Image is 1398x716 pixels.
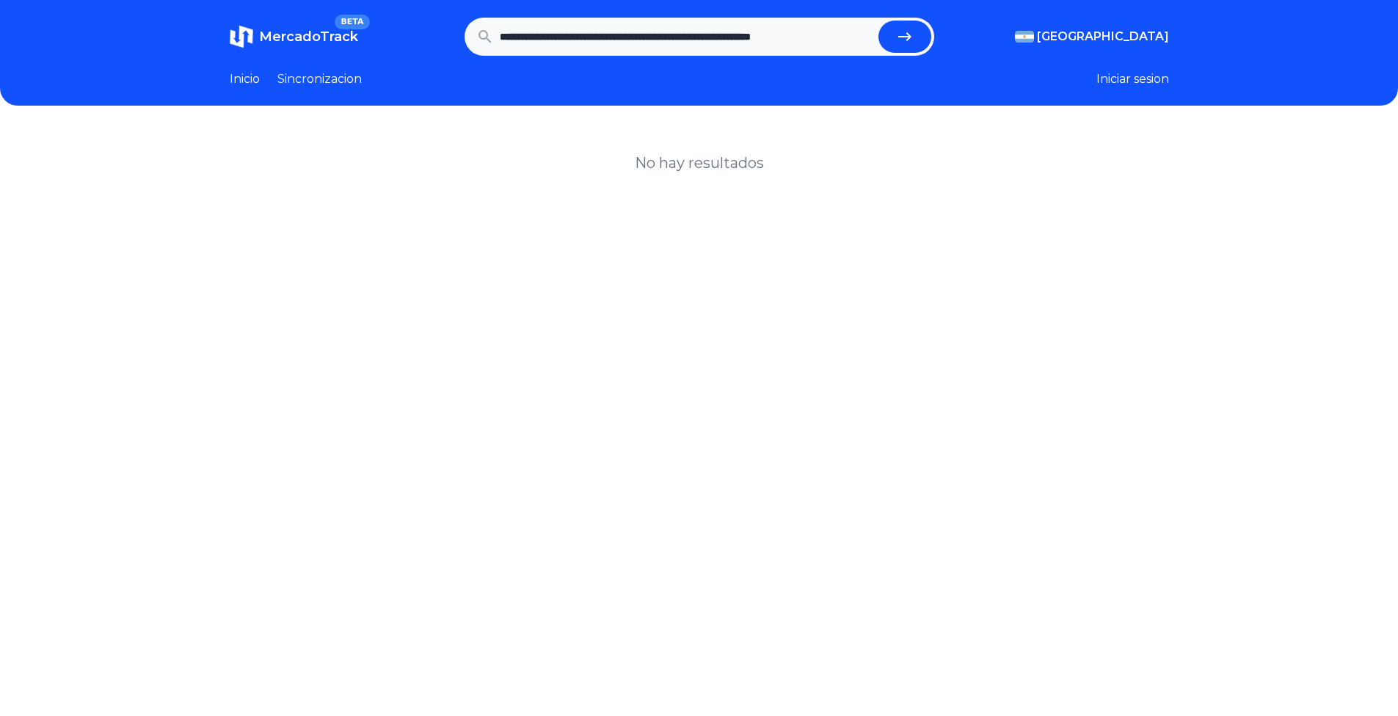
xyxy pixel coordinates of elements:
[230,70,260,88] a: Inicio
[230,25,253,48] img: MercadoTrack
[230,25,358,48] a: MercadoTrackBETA
[1096,70,1169,88] button: Iniciar sesion
[259,29,358,45] span: MercadoTrack
[1015,28,1169,45] button: [GEOGRAPHIC_DATA]
[1015,31,1034,43] img: Argentina
[277,70,362,88] a: Sincronizacion
[1037,28,1169,45] span: [GEOGRAPHIC_DATA]
[335,15,369,29] span: BETA
[635,153,764,173] h1: No hay resultados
